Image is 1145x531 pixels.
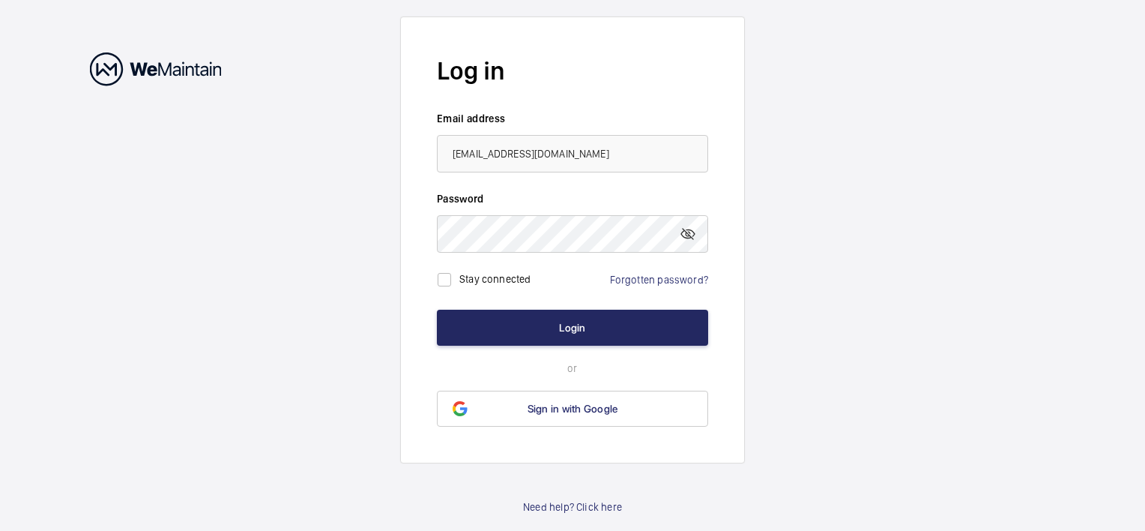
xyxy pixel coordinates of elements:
button: Login [437,310,708,346]
label: Password [437,191,708,206]
p: or [437,361,708,376]
a: Need help? Click here [523,499,622,514]
span: Sign in with Google [528,403,618,415]
input: Your email address [437,135,708,172]
h2: Log in [437,53,708,88]
label: Email address [437,111,708,126]
label: Stay connected [459,273,531,285]
a: Forgotten password? [610,274,708,286]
